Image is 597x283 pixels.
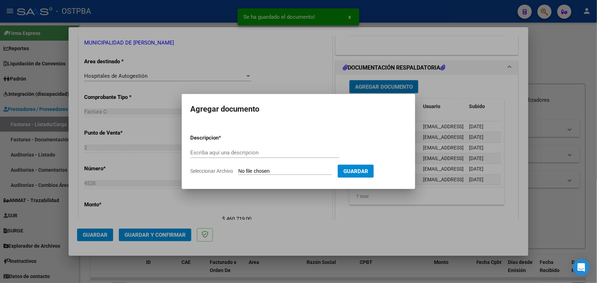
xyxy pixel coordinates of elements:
[343,168,368,175] span: Guardar
[573,259,590,276] div: Open Intercom Messenger
[338,165,374,178] button: Guardar
[190,168,233,174] span: Seleccionar Archivo
[190,102,407,116] h2: Agregar documento
[190,134,255,142] p: Descripcion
